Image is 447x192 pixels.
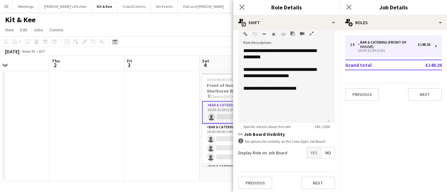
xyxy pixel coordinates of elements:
span: Thu [52,58,60,64]
td: Grand total [345,60,405,70]
a: Edit [18,26,30,34]
button: Next [408,88,442,101]
h3: Job Details [340,3,447,11]
span: 3 [126,61,132,69]
h3: Job Board Visibility [238,131,335,137]
div: Shift [233,15,340,30]
span: Sat [202,58,209,64]
span: 4 [201,61,209,69]
button: Fullscreen [309,31,314,36]
span: 10:30-00:00 (13h30m) (Sun) [207,77,251,82]
button: Corporate [229,0,256,13]
button: Hall and [PERSON_NAME] [178,0,229,13]
div: Set options for visibility on the Crew App’s Job Board [238,138,335,144]
a: Jobs [31,26,46,34]
div: [DATE] [5,48,19,55]
span: Specific details about this role [238,124,295,129]
button: Paste as plain text [290,31,295,36]
button: Insert Link [243,32,248,37]
span: No [322,147,335,158]
button: Previous [345,88,379,101]
span: Yes [307,147,321,158]
button: Horizontal Line [262,32,267,37]
span: Jobs [34,27,43,33]
h3: Front of House Staff - Sherborne Wedding [202,83,273,94]
app-card-role: Bar & Catering (Front of House)6A0/110:30-21:30 (11h) [202,101,273,124]
h1: Kit & Kee [5,15,36,24]
a: Comms [47,26,66,34]
div: 10:30-21:30 (11h) [350,49,430,52]
span: Fri [127,58,132,64]
button: Stir Events [151,0,178,13]
app-card-role: Bar & Catering (Bar Tender)2A0/314:00-00:00 (10h) [202,124,273,163]
span: Edit [20,27,27,33]
span: Close to [GEOGRAPHIC_DATA], [GEOGRAPHIC_DATA] [211,94,257,99]
span: Week 40 [21,49,36,54]
button: HTML Code [281,32,285,37]
button: Previous [238,177,272,189]
span: 146 / 2000 [309,124,335,129]
span: Comms [49,27,63,33]
div: Roles [340,15,447,30]
div: £148.26 [418,42,430,47]
button: [PERSON_NAME]'s Kitchen [39,0,92,13]
button: Insert video [300,31,304,36]
span: View [5,27,14,33]
h3: Role Details [233,3,340,11]
td: £148.26 [405,60,442,70]
span: 2 [51,61,60,69]
button: CrowdComms [118,0,151,13]
button: Clear Formatting [272,32,276,37]
app-job-card: 10:30-00:00 (13h30m) (Sun)0/6Front of House Staff - Sherborne Wedding Close to [GEOGRAPHIC_DATA],... [202,73,273,166]
button: Weddings [13,0,39,13]
div: Bar & Catering (Front of House) [358,40,418,49]
button: Kit & Kee [92,0,118,13]
div: 1 x [350,42,358,47]
button: Next [301,177,335,189]
label: Display Role on Job Board [238,150,287,156]
a: View [3,26,16,34]
div: BST [39,49,45,54]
